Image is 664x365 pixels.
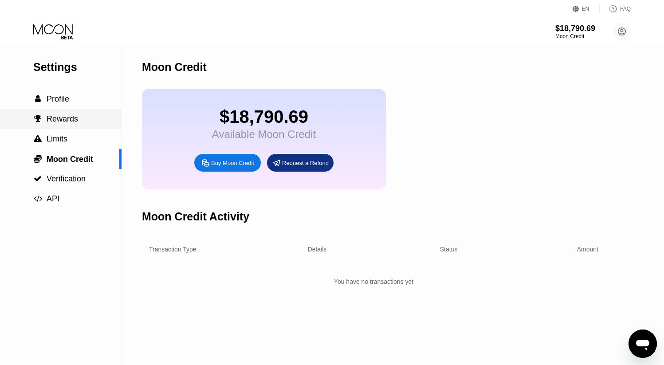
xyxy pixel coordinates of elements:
span:  [34,135,42,143]
div: Available Moon Credit [212,128,316,141]
span: API [47,194,59,203]
div: Transaction Type [149,246,196,253]
div: Status [440,246,458,253]
div: EN [573,4,600,13]
span:  [34,154,42,163]
div: Buy Moon Credit [194,154,261,172]
div: Request a Refund [282,159,329,167]
div:  [33,195,42,203]
div: EN [582,6,589,12]
div: $18,790.69 [555,24,595,33]
div: Amount [577,246,598,253]
span: Moon Credit [47,155,93,164]
span: Limits [47,134,67,143]
div:  [33,115,42,123]
span: Profile [47,94,69,103]
div: FAQ [620,6,631,12]
span: Verification [47,174,86,183]
iframe: Кнопка, открывающая окно обмена сообщениями; идет разговор [629,330,657,358]
div: FAQ [600,4,631,13]
span:  [34,115,42,123]
div: Moon Credit [555,33,595,39]
span:  [34,175,42,183]
span:  [35,95,41,103]
div: Moon Credit Activity [142,210,249,223]
div: Request a Refund [267,154,334,172]
span:  [34,195,42,203]
div: You have no transactions yet [142,274,605,290]
div:  [33,135,42,143]
div: Buy Moon Credit [211,159,254,167]
div: Details [308,246,327,253]
div:  [33,175,42,183]
div: $18,790.69 [212,107,316,127]
div: Settings [33,61,122,74]
div:  [33,95,42,103]
div:  [33,154,42,163]
span: Rewards [47,114,78,123]
div: Moon Credit [142,61,207,74]
div: $18,790.69Moon Credit [555,24,595,39]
